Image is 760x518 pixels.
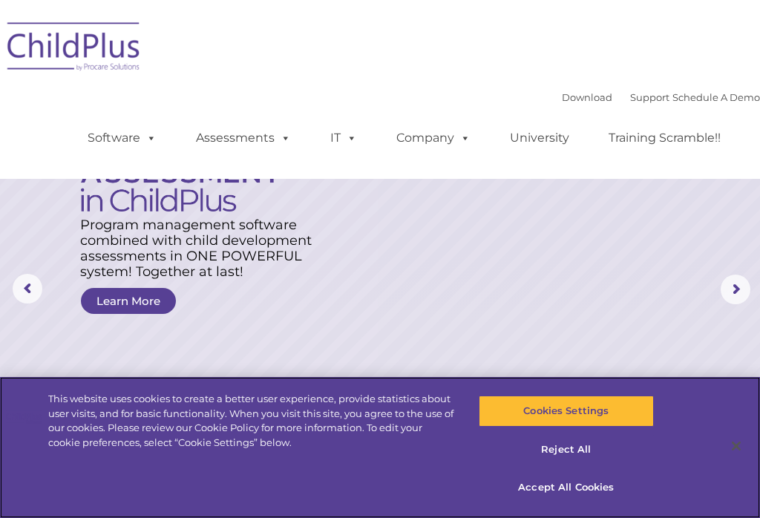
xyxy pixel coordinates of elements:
[73,123,171,153] a: Software
[479,472,654,503] button: Accept All Cookies
[672,91,760,103] a: Schedule A Demo
[81,288,176,314] a: Learn More
[495,123,584,153] a: University
[48,392,456,450] div: This website uses cookies to create a better user experience, provide statistics about user visit...
[381,123,485,153] a: Company
[479,434,654,465] button: Reject All
[80,217,324,280] rs-layer: Program management software combined with child development assessments in ONE POWERFUL system! T...
[562,91,760,103] font: |
[630,91,669,103] a: Support
[315,123,372,153] a: IT
[562,91,612,103] a: Download
[479,396,654,427] button: Cookies Settings
[594,123,736,153] a: Training Scramble!!
[181,123,306,153] a: Assessments
[720,430,753,462] button: Close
